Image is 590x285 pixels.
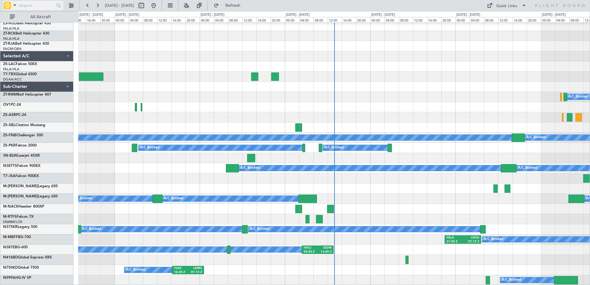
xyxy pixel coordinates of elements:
[16,15,65,19] span: All Aircraft
[3,246,17,249] span: N387EB
[3,256,52,259] a: N416BDGlobal Express XRS
[447,240,463,244] div: 21:00 Z
[214,17,228,23] div: 04:00
[3,205,19,209] span: M-NACK
[370,17,384,23] div: 00:00
[324,143,344,152] div: A/C Booked
[19,1,54,10] input: Airport
[3,215,17,219] span: M-RTFS
[3,72,37,76] a: T7-TRXGlobal 6500
[3,276,31,280] a: N999AHG-IV SP
[185,17,200,23] div: 20:00
[3,32,15,35] span: ZT-RCK
[3,134,43,137] a: ZS-FNBChallenger 300
[456,12,480,18] div: [DATE] - [DATE]
[3,62,16,66] span: ZS-LAC
[3,22,17,25] span: ZS-HUD
[463,236,479,240] div: LSGG
[3,184,58,188] a: M-[PERSON_NAME]Legacy 650
[484,17,498,23] div: 08:00
[73,194,92,203] div: A/C Booked
[502,275,521,285] div: A/C Booked
[100,17,114,23] div: 20:00
[126,265,145,275] div: A/C Booked
[3,195,58,198] a: M-[PERSON_NAME]Legacy 650
[318,250,332,254] div: 13:45 Z
[3,246,28,249] a: N387EBG-600
[72,17,86,23] div: 12:00
[3,154,40,158] a: 5N-BLWLearjet 45XR
[3,256,18,259] span: N416BD
[3,266,18,270] span: N750KD
[256,17,271,23] div: 16:00
[240,163,260,173] div: A/C Booked
[555,17,569,23] div: 04:00
[513,17,527,23] div: 16:00
[484,1,530,10] button: Quick Links
[211,1,248,10] button: Refresh
[356,17,370,23] div: 20:00
[3,26,19,31] a: FALA/HLA
[3,184,38,188] span: M-[PERSON_NAME]
[518,163,538,173] div: A/C Booked
[140,143,160,152] div: A/C Booked
[413,17,427,23] div: 12:00
[484,235,503,244] div: A/C Booked
[79,12,103,18] div: [DATE] - [DATE]
[3,235,18,239] span: M-MBFF
[3,144,16,147] span: ZS-PKR
[3,225,18,229] span: N375KR
[3,77,22,82] a: DGAA/ACC
[201,12,224,18] div: [DATE] - [DATE]
[115,12,139,18] div: [DATE] - [DATE]
[82,225,101,234] div: A/C Booked
[3,72,16,76] span: T7-TRX
[242,17,256,23] div: 12:00
[228,17,242,23] div: 08:00
[542,12,566,18] div: [DATE] - [DATE]
[174,266,188,271] div: FLKK
[3,174,39,178] a: T7-JSAFalcon 900EX
[105,3,134,8] span: [DATE] - [DATE]
[3,123,45,127] a: ZS-XBLCitation Mustang
[328,17,342,23] div: 12:00
[3,174,15,178] span: T7-JSA
[3,93,51,97] a: ZT-RMMBell Helicopter 407
[447,236,463,240] div: FALA
[314,17,328,23] div: 08:00
[342,17,356,23] div: 16:00
[3,36,19,41] a: FALA/HLA
[3,164,17,168] span: N387TS
[526,133,546,142] div: A/C Booked
[3,123,15,127] span: ZS-XBL
[3,225,37,229] a: N375KRLegacy 500
[568,92,588,101] div: A/C Booked
[200,17,214,23] div: 00:00
[3,113,16,117] span: ZS-ASR
[3,144,37,147] a: ZS-PKRFalcon 2000
[3,67,19,72] a: FALA/HLA
[470,17,484,23] div: 04:00
[188,266,202,271] div: LEMD
[455,17,470,23] div: 00:00
[3,42,15,46] span: ZT-RJA
[304,250,318,254] div: 04:50 Z
[496,3,517,9] div: Quick Links
[3,164,40,168] a: N387TSFalcon 900EX
[3,154,17,158] span: 5N-BLW
[3,103,11,107] span: OV1
[527,17,541,23] div: 20:00
[171,17,185,23] div: 16:00
[299,17,313,23] div: 04:00
[3,42,49,46] a: ZT-RJABell Helicopter 430
[427,17,441,23] div: 16:00
[304,246,318,250] div: HTKJ
[463,240,479,244] div: 07:15 Z
[371,12,395,18] div: [DATE] - [DATE]
[250,225,269,234] div: A/C Booked
[541,17,555,23] div: 00:00
[3,103,21,107] a: OV1PC-24
[114,17,129,23] div: 00:00
[164,194,183,203] div: A/C Booked
[3,22,51,25] a: ZS-HUDBell Helicopter 430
